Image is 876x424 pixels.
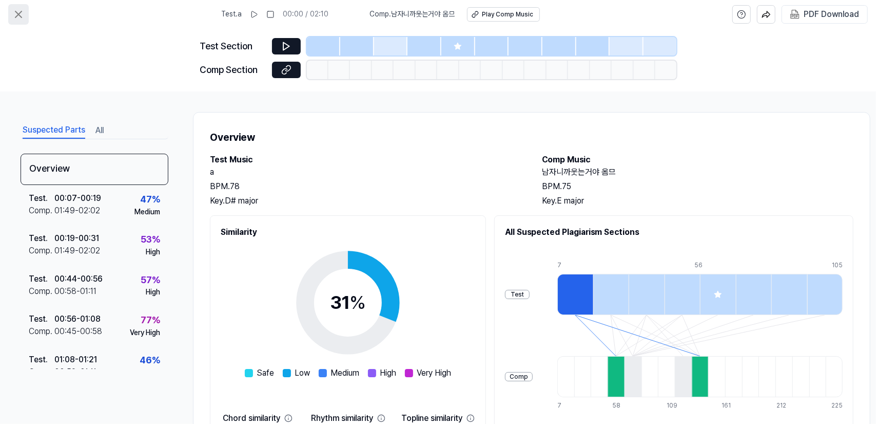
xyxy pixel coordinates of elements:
button: Suspected Parts [23,122,85,139]
div: 00:07 - 00:19 [54,192,101,205]
div: 00:56 - 01:08 [54,313,101,325]
div: BPM. 75 [542,180,853,193]
svg: help [737,9,746,20]
span: Medium [331,367,360,379]
div: Test Section [200,39,266,54]
div: 7 [557,401,574,410]
div: Comp Section [200,63,266,78]
div: Medium [134,368,160,378]
div: Medium [134,207,160,217]
div: 00:19 - 00:31 [54,232,99,245]
div: Test . [29,192,54,205]
div: 47 % [140,192,160,207]
div: Overview [21,154,168,185]
div: 53 % [141,232,160,247]
div: 00:00 / 02:10 [283,9,328,20]
span: Safe [257,367,275,379]
div: 56 [695,261,731,270]
div: Key. E major [542,195,853,207]
div: 00:44 - 00:56 [54,273,103,285]
div: Comp . [29,205,54,217]
div: 00:58 - 01:11 [54,366,96,378]
div: 01:49 - 02:02 [54,205,100,217]
div: Key. D# major [210,195,521,207]
h2: Test Music [210,154,521,166]
div: Test . [29,354,54,366]
div: 105 [832,261,843,270]
div: PDF Download [804,8,859,21]
div: 31 [330,289,366,317]
button: PDF Download [788,6,861,23]
div: 00:58 - 01:11 [54,285,96,298]
img: share [762,10,771,19]
div: Comp . [29,285,54,298]
span: Low [295,367,310,379]
div: Play Comp Music [482,10,533,19]
div: 01:49 - 02:02 [54,245,100,257]
div: 161 [722,401,738,410]
img: PDF Download [790,10,800,19]
div: 01:08 - 01:21 [54,354,97,366]
div: Test [505,290,530,300]
div: Comp [505,372,533,382]
button: Play Comp Music [467,7,540,22]
h2: Similarity [221,226,475,238]
div: 57 % [141,273,160,288]
span: Very High [417,367,452,379]
div: 109 [667,401,684,410]
span: High [380,367,397,379]
div: 46 % [140,353,160,368]
div: 58 [612,401,629,410]
div: Test . [29,232,54,245]
div: Test . [29,273,54,285]
div: High [146,287,160,298]
div: Test . [29,313,54,325]
div: 00:45 - 00:58 [54,325,102,338]
div: Comp . [29,325,54,338]
div: 212 [776,401,793,410]
div: 77 % [141,313,160,328]
button: All [95,122,104,139]
span: Comp . 남자니까웃는거야 옴므 [369,9,455,20]
h2: All Suspected Plagiarism Sections [505,226,843,238]
div: BPM. 78 [210,180,521,193]
h2: a [210,166,521,178]
div: Very High [130,328,160,338]
h2: 남자니까웃는거야 옴므 [542,166,853,178]
span: % [349,291,366,314]
div: High [146,247,160,257]
h2: Comp Music [542,154,853,166]
button: help [732,5,751,24]
div: 7 [557,261,593,270]
div: Comp . [29,245,54,257]
span: Test . a [221,9,242,20]
h1: Overview [210,129,853,145]
div: 225 [831,401,843,410]
div: Comp . [29,366,54,378]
